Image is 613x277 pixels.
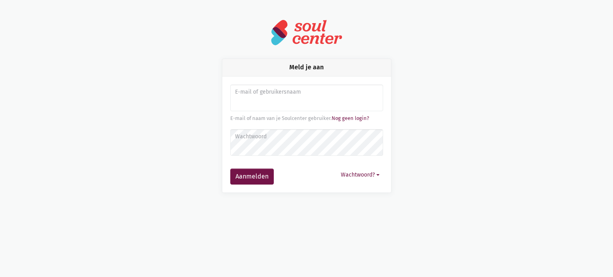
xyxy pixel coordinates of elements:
div: Meld je aan [222,59,391,76]
a: Nog geen login? [332,115,369,121]
button: Wachtwoord? [337,169,383,181]
label: Wachtwoord [235,132,378,141]
label: E-mail of gebruikersnaam [235,88,378,96]
button: Aanmelden [230,169,274,185]
div: E-mail of naam van je Soulcenter gebruiker. [230,114,383,122]
form: Aanmelden [230,84,383,185]
img: logo-soulcenter-full.svg [271,19,342,46]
